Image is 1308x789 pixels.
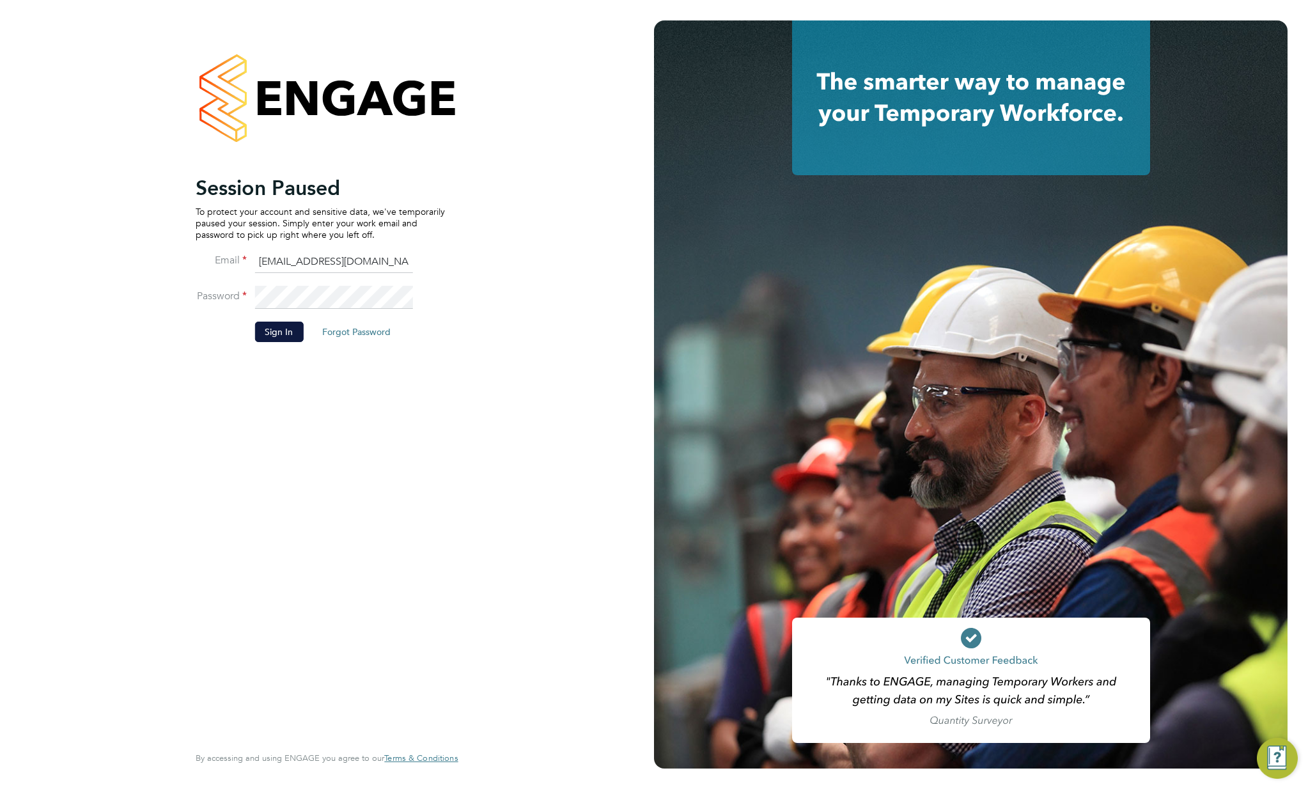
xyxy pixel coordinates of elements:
button: Forgot Password [312,322,401,342]
span: Terms & Conditions [384,753,458,763]
h2: Session Paused [196,175,445,201]
button: Sign In [254,322,303,342]
a: Terms & Conditions [384,753,458,763]
span: By accessing and using ENGAGE you agree to our [196,753,458,763]
button: Engage Resource Center [1257,738,1298,779]
p: To protect your account and sensitive data, we've temporarily paused your session. Simply enter y... [196,206,445,241]
input: Enter your work email... [254,251,412,274]
label: Password [196,290,247,303]
label: Email [196,254,247,267]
